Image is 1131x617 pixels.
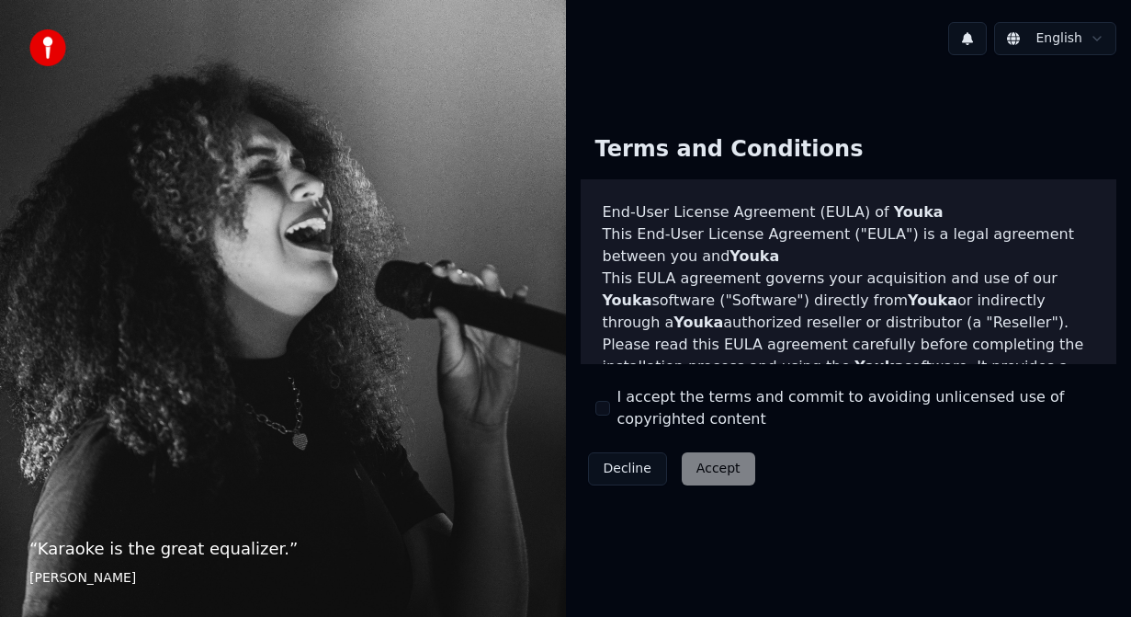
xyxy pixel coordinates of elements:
[729,247,779,265] span: Youka
[894,203,944,221] span: Youka
[603,334,1095,422] p: Please read this EULA agreement carefully before completing the installation process and using th...
[603,223,1095,268] p: This End-User License Agreement ("EULA") is a legal agreement between you and
[854,358,904,375] span: Youka
[29,569,537,588] footer: [PERSON_NAME]
[617,386,1103,430] label: I accept the terms and commit to avoiding unlicensed use of copyrighted content
[29,536,537,562] p: “ Karaoke is the great equalizer. ”
[673,314,723,331] span: Youka
[603,268,1095,334] p: This EULA agreement governs your acquisition and use of our software ("Software") directly from o...
[603,201,1095,223] h3: End-User License Agreement (EULA) of
[581,120,878,179] div: Terms and Conditions
[588,452,667,486] button: Decline
[29,29,66,66] img: youka
[908,291,957,309] span: Youka
[603,291,652,309] span: Youka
